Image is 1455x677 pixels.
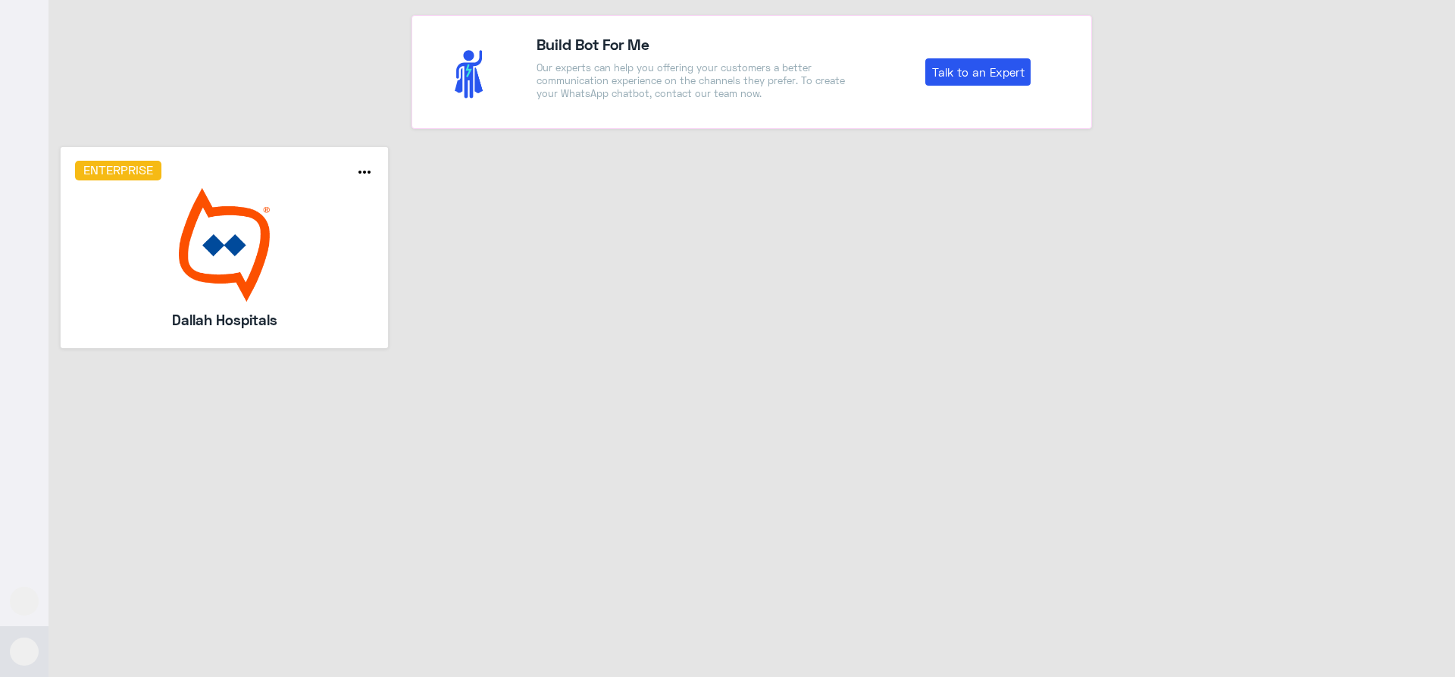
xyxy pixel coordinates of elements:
[75,188,374,302] img: bot image
[537,33,853,55] h4: Build Bot For Me
[10,638,39,666] button: Avatar
[115,309,333,331] h5: Dallah Hospitals
[925,58,1031,86] a: Talk to an Expert
[537,61,853,100] p: Our experts can help you offering your customers a better communication experience on the channel...
[355,163,374,181] i: more_horiz
[75,161,162,180] h6: Enterprise
[355,163,374,185] button: more_horiz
